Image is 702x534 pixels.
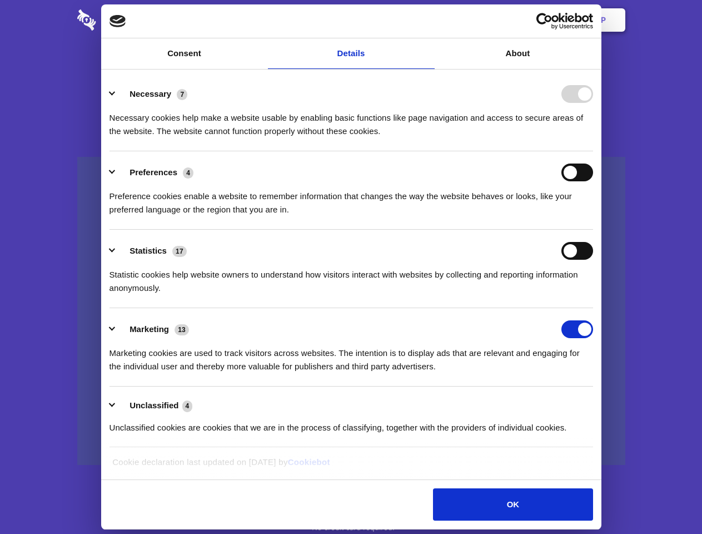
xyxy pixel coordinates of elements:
iframe: Drift Widget Chat Controller [646,478,689,521]
label: Statistics [130,246,167,255]
h1: Eliminate Slack Data Loss. [77,50,625,90]
a: Cookiebot [288,457,330,467]
a: Pricing [326,3,375,37]
span: 17 [172,246,187,257]
img: logo [109,15,126,27]
span: 4 [182,400,193,412]
a: Usercentrics Cookiebot - opens in a new window [496,13,593,29]
label: Marketing [130,324,169,334]
span: 7 [177,89,187,100]
a: About [435,38,601,69]
a: Consent [101,38,268,69]
button: Preferences (4) [109,164,201,181]
a: Wistia video thumbnail [77,157,625,466]
button: Marketing (13) [109,320,196,338]
div: Preference cookies enable a website to remember information that changes the way the website beha... [109,181,593,216]
button: Statistics (17) [109,242,194,260]
div: Cookie declaration last updated on [DATE] by [104,456,598,477]
a: Details [268,38,435,69]
div: Unclassified cookies are cookies that we are in the process of classifying, together with the pro... [109,413,593,434]
button: Necessary (7) [109,85,195,103]
span: 4 [183,167,193,179]
label: Necessary [130,89,171,98]
button: Unclassified (4) [109,399,200,413]
div: Necessary cookies help make a website usable by enabling basic functions like page navigation and... [109,103,593,138]
h4: Auto-redaction of sensitive data, encrypted data sharing and self-destructing private chats. Shar... [77,101,625,138]
a: Contact [451,3,502,37]
label: Preferences [130,167,177,177]
a: Login [504,3,552,37]
span: 13 [175,324,189,335]
img: logo-wordmark-white-trans-d4663122ce5f474addd5e946df7df03e33cb6a1c49d2221995e7729f52c070b2.svg [77,9,172,31]
div: Marketing cookies are used to track visitors across websites. The intention is to display ads tha... [109,338,593,373]
div: Statistic cookies help website owners to understand how visitors interact with websites by collec... [109,260,593,295]
button: OK [433,488,593,521]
